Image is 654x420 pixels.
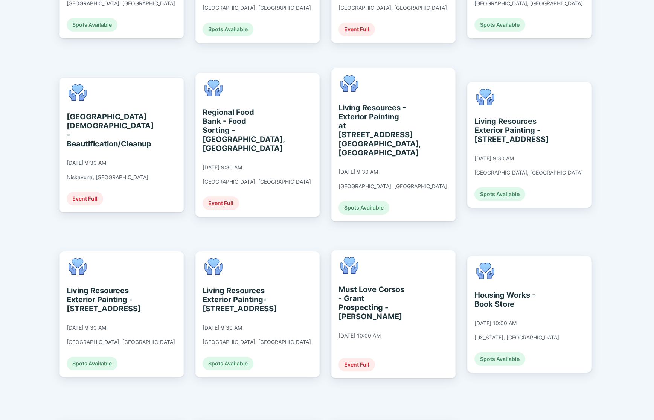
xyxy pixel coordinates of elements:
div: Event Full [67,192,103,205]
div: [DATE] 9:30 AM [67,160,106,166]
div: [GEOGRAPHIC_DATA], [GEOGRAPHIC_DATA] [203,339,311,345]
div: [DATE] 9:30 AM [203,324,242,331]
div: Spots Available [67,357,117,370]
div: Event Full [203,196,239,210]
div: [DATE] 9:30 AM [338,169,378,175]
div: Spots Available [474,352,525,366]
div: [DATE] 9:30 AM [67,324,106,331]
div: Living Resources Exterior Painting- [STREET_ADDRESS] [203,286,271,313]
div: [US_STATE], [GEOGRAPHIC_DATA] [474,334,559,341]
div: Spots Available [338,201,389,215]
div: Spots Available [203,357,253,370]
div: Event Full [338,23,375,36]
div: [GEOGRAPHIC_DATA], [GEOGRAPHIC_DATA] [67,339,175,345]
div: [GEOGRAPHIC_DATA], [GEOGRAPHIC_DATA] [338,5,447,11]
div: Living Resources - Exterior Painting at [STREET_ADDRESS] [GEOGRAPHIC_DATA], [GEOGRAPHIC_DATA] [338,103,407,157]
div: [GEOGRAPHIC_DATA], [GEOGRAPHIC_DATA] [203,5,311,11]
div: [GEOGRAPHIC_DATA], [GEOGRAPHIC_DATA] [203,178,311,185]
div: Event Full [338,358,375,371]
div: [GEOGRAPHIC_DATA], [GEOGRAPHIC_DATA] [474,169,583,176]
div: Spots Available [203,23,253,36]
div: [GEOGRAPHIC_DATA], [GEOGRAPHIC_DATA] [338,183,447,190]
div: Living Resources Exterior Painting - [STREET_ADDRESS] [474,117,543,144]
div: Regional Food Bank - Food Sorting - [GEOGRAPHIC_DATA], [GEOGRAPHIC_DATA] [203,108,271,153]
div: Niskayuna, [GEOGRAPHIC_DATA] [67,174,148,181]
div: [DATE] 9:30 AM [474,155,514,162]
div: [DATE] 9:30 AM [203,164,242,171]
div: Must Love Corsos - Grant Prospecting - [PERSON_NAME] [338,285,407,321]
div: Spots Available [67,18,117,32]
div: [DATE] 10:00 AM [338,332,381,339]
div: Living Resources Exterior Painting - [STREET_ADDRESS] [67,286,136,313]
div: [DATE] 10:00 AM [474,320,517,327]
div: Spots Available [474,187,525,201]
div: [GEOGRAPHIC_DATA][DEMOGRAPHIC_DATA] - Beautification/Cleanup [67,112,136,148]
div: Spots Available [474,18,525,32]
div: Housing Works - Book Store [474,291,543,309]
